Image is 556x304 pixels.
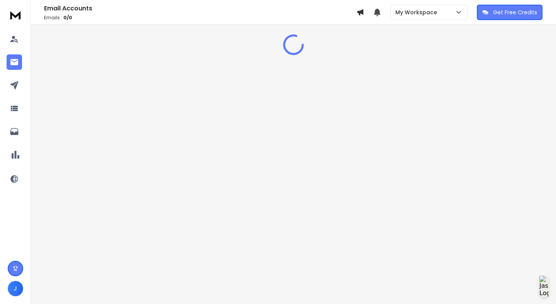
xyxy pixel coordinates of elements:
p: Get Free Credits [493,8,537,16]
p: Emails : [44,15,356,21]
img: logo [8,8,23,22]
button: J [8,281,23,296]
p: My Workspace [395,8,440,16]
span: 0 / 0 [63,14,72,21]
button: Get Free Credits [477,5,542,20]
h1: Email Accounts [44,4,356,13]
